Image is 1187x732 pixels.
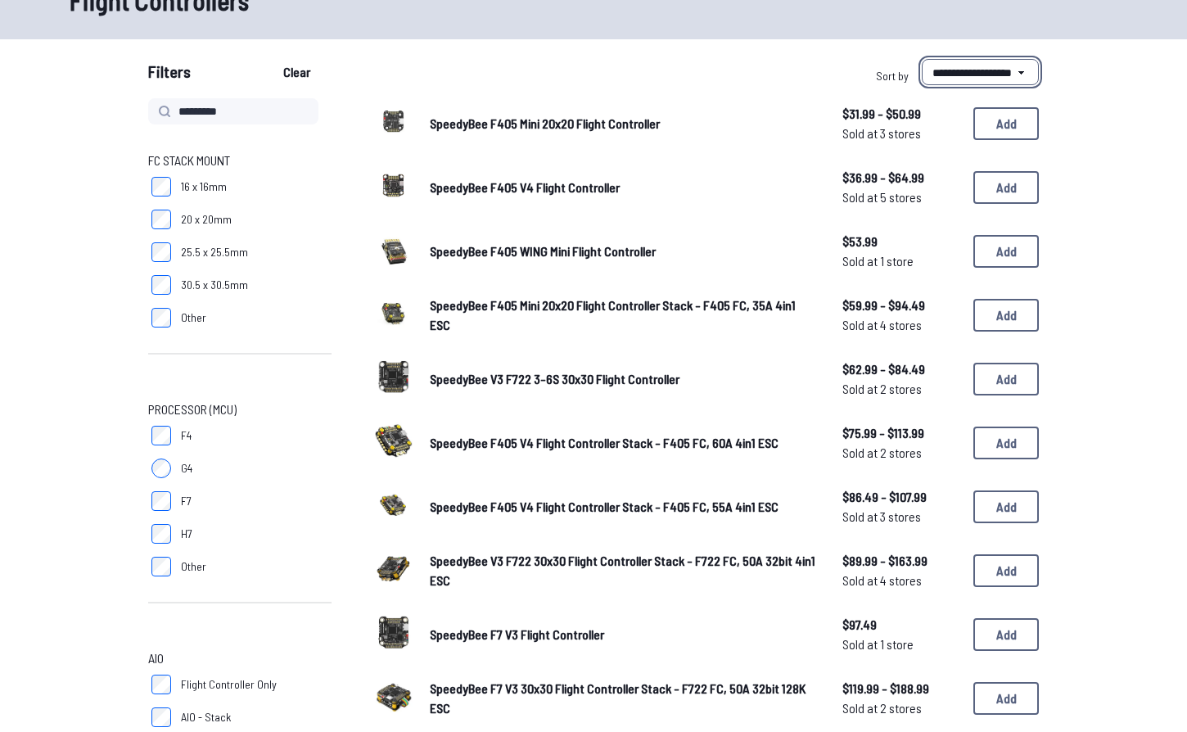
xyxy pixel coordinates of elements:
span: $31.99 - $50.99 [842,104,960,124]
span: $59.99 - $94.49 [842,296,960,315]
a: SpeedyBee V3 F722 3-6S 30x30 Flight Controller [430,369,816,389]
a: image [371,290,417,341]
span: Flight Controller Only [181,676,277,693]
input: AIO - Stack [151,707,171,727]
span: $75.99 - $113.99 [842,423,960,443]
span: SpeedyBee F7 V3 Flight Controller [430,626,604,642]
button: Add [973,299,1039,332]
input: 20 x 20mm [151,210,171,229]
input: Flight Controller Only [151,675,171,694]
button: Add [973,427,1039,459]
span: Processor (MCU) [148,400,237,419]
button: Add [973,235,1039,268]
span: SpeedyBee F405 WING Mini Flight Controller [430,243,656,259]
input: Other [151,557,171,576]
img: image [371,162,417,208]
span: Sold at 1 store [842,635,960,654]
span: F4 [181,427,192,444]
input: F7 [151,491,171,511]
a: image [371,481,417,532]
a: SpeedyBee F405 Mini 20x20 Flight Controller Stack - F405 FC, 35A 4in1 ESC [430,296,816,335]
input: 30.5 x 30.5mm [151,275,171,295]
input: 25.5 x 25.5mm [151,242,171,262]
button: Clear [269,59,324,85]
img: image [371,98,417,144]
a: image [371,226,417,277]
img: image [371,418,417,463]
a: image [371,354,417,404]
span: $119.99 - $188.99 [842,679,960,698]
span: $97.49 [842,615,960,635]
button: Add [973,490,1039,523]
span: Filters [148,59,191,92]
input: F4 [151,426,171,445]
a: image [371,673,417,724]
a: image [371,418,417,468]
a: SpeedyBee F405 V4 Flight Controller Stack - F405 FC, 55A 4in1 ESC [430,497,816,517]
span: 25.5 x 25.5mm [181,244,248,260]
span: Sold at 3 stores [842,124,960,143]
span: Other [181,310,206,326]
span: Sold at 1 store [842,251,960,271]
select: Sort by [922,59,1039,85]
button: Add [973,618,1039,651]
a: image [371,545,417,596]
span: Sold at 5 stores [842,188,960,207]
span: Other [181,558,206,575]
a: SpeedyBee F7 V3 30x30 Flight Controller Stack - F722 FC, 50A 32bit 128K ESC [430,679,816,718]
a: SpeedyBee V3 F722 30x30 Flight Controller Stack - F722 FC, 50A 32bit 4in1 ESC [430,551,816,590]
img: image [371,290,417,336]
span: G4 [181,460,192,477]
span: SpeedyBee F405 Mini 20x20 Flight Controller [430,115,660,131]
input: G4 [151,459,171,478]
a: image [371,609,417,660]
input: Other [151,308,171,328]
input: H7 [151,524,171,544]
button: Add [973,554,1039,587]
span: $36.99 - $64.99 [842,168,960,188]
span: Sold at 4 stores [842,571,960,590]
span: $89.99 - $163.99 [842,551,960,571]
span: SpeedyBee V3 F722 3-6S 30x30 Flight Controller [430,371,679,386]
button: Add [973,107,1039,140]
span: $62.99 - $84.49 [842,359,960,379]
span: SpeedyBee F405 V4 Flight Controller [430,179,620,195]
span: F7 [181,493,192,509]
span: AIO - Stack [181,709,231,725]
img: image [371,481,417,527]
span: SpeedyBee F405 V4 Flight Controller Stack - F405 FC, 55A 4in1 ESC [430,499,779,514]
a: SpeedyBee F405 Mini 20x20 Flight Controller [430,114,816,133]
img: image [371,673,417,719]
span: SpeedyBee F7 V3 30x30 Flight Controller Stack - F722 FC, 50A 32bit 128K ESC [430,680,806,716]
button: Add [973,363,1039,395]
span: 30.5 x 30.5mm [181,277,248,293]
span: AIO [148,648,164,668]
span: SpeedyBee V3 F722 30x30 Flight Controller Stack - F722 FC, 50A 32bit 4in1 ESC [430,553,815,588]
span: Sold at 4 stores [842,315,960,335]
span: H7 [181,526,192,542]
span: SpeedyBee F405 V4 Flight Controller Stack - F405 FC, 60A 4in1 ESC [430,435,779,450]
a: SpeedyBee F405 V4 Flight Controller [430,178,816,197]
span: 20 x 20mm [181,211,232,228]
img: image [371,226,417,272]
img: image [371,354,417,400]
span: Sold at 2 stores [842,443,960,463]
span: SpeedyBee F405 Mini 20x20 Flight Controller Stack - F405 FC, 35A 4in1 ESC [430,297,796,332]
span: $53.99 [842,232,960,251]
span: Sold at 2 stores [842,379,960,399]
button: Add [973,682,1039,715]
a: image [371,162,417,213]
a: SpeedyBee F405 WING Mini Flight Controller [430,242,816,261]
span: 16 x 16mm [181,178,227,195]
span: Sold at 3 stores [842,507,960,526]
img: image [371,545,417,591]
a: image [371,98,417,149]
span: $86.49 - $107.99 [842,487,960,507]
a: SpeedyBee F7 V3 Flight Controller [430,625,816,644]
img: image [371,609,417,655]
a: SpeedyBee F405 V4 Flight Controller Stack - F405 FC, 60A 4in1 ESC [430,433,816,453]
input: 16 x 16mm [151,177,171,197]
button: Add [973,171,1039,204]
span: FC Stack Mount [148,151,230,170]
span: Sold at 2 stores [842,698,960,718]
